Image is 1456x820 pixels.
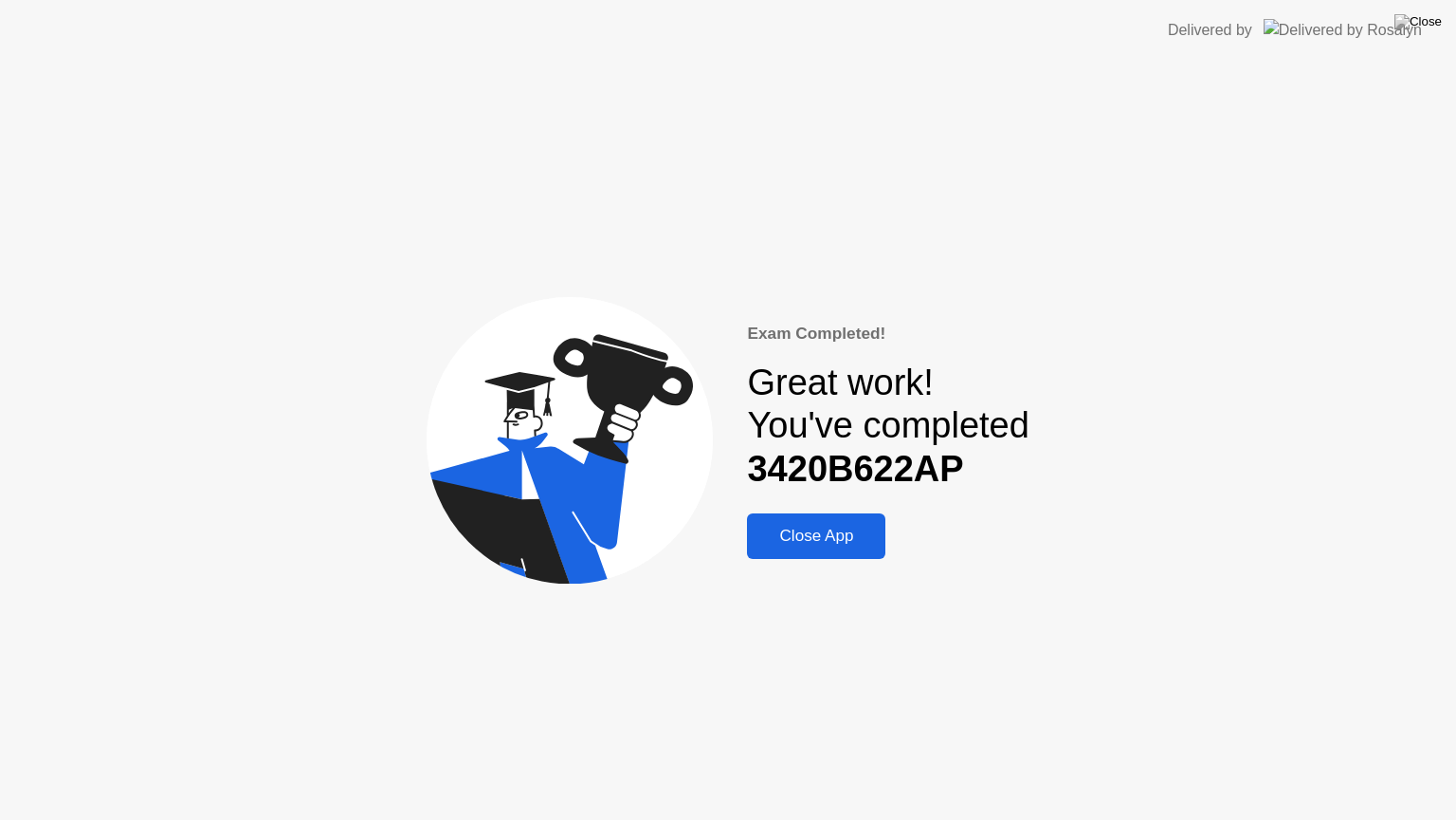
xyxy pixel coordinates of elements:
[753,527,880,546] div: Close App
[747,362,1028,492] div: Great work! You've completed
[1264,19,1422,41] img: Delivered by Rosalyn
[747,322,1028,346] div: Exam Completed!
[1168,19,1252,42] div: Delivered by
[1394,14,1442,29] img: Close
[747,513,885,559] button: Close App
[747,449,963,489] b: 3420B622AP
